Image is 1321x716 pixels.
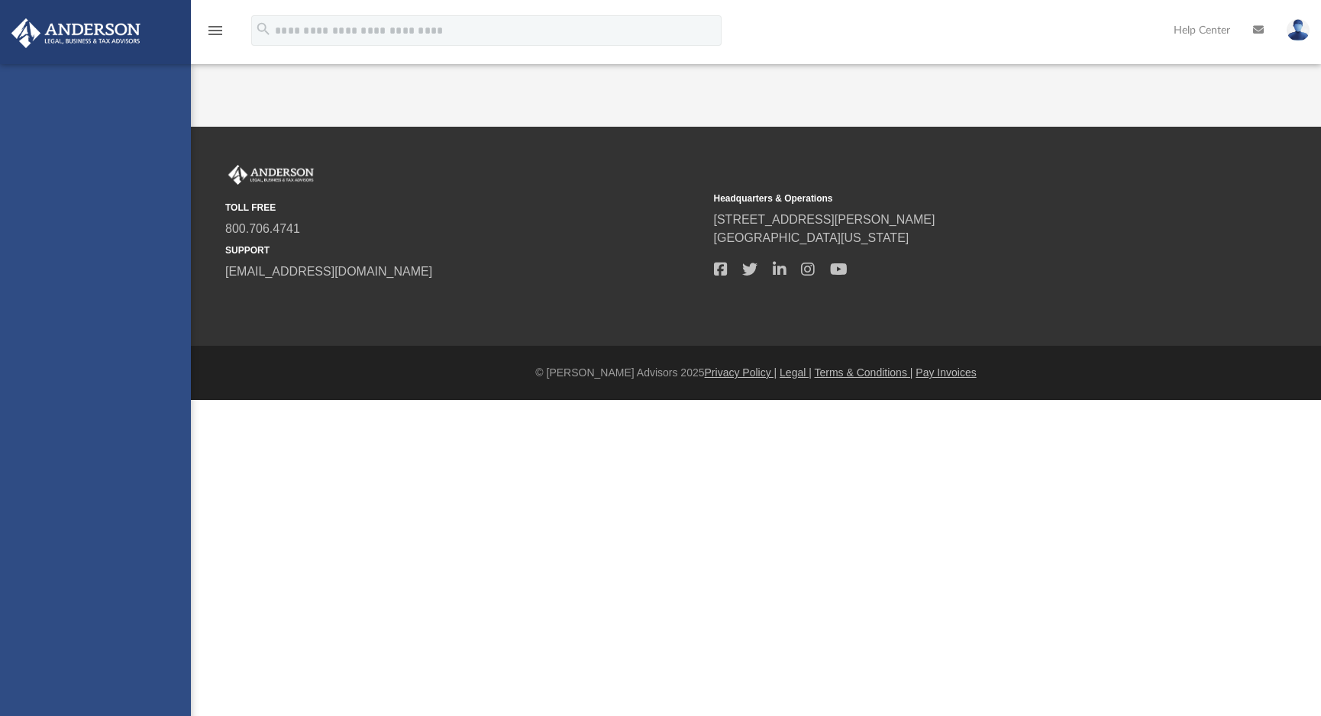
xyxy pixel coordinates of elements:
[815,366,913,379] a: Terms & Conditions |
[780,366,812,379] a: Legal |
[705,366,777,379] a: Privacy Policy |
[225,165,317,185] img: Anderson Advisors Platinum Portal
[255,21,272,37] i: search
[225,222,300,235] a: 800.706.4741
[714,213,935,226] a: [STREET_ADDRESS][PERSON_NAME]
[225,201,703,214] small: TOLL FREE
[714,231,909,244] a: [GEOGRAPHIC_DATA][US_STATE]
[1287,19,1310,41] img: User Pic
[225,244,703,257] small: SUPPORT
[714,192,1192,205] small: Headquarters & Operations
[206,29,224,40] a: menu
[191,365,1321,381] div: © [PERSON_NAME] Advisors 2025
[916,366,976,379] a: Pay Invoices
[7,18,145,48] img: Anderson Advisors Platinum Portal
[225,265,432,278] a: [EMAIL_ADDRESS][DOMAIN_NAME]
[206,21,224,40] i: menu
